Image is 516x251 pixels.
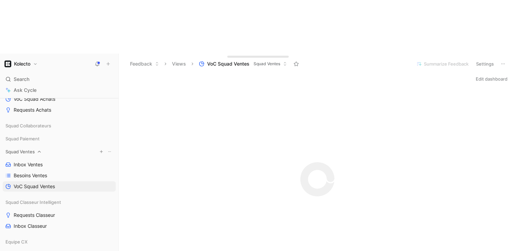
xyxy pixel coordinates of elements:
span: Squad Paiement [5,135,40,142]
span: Inbox Ventes [14,161,43,168]
span: Requests Achats [14,107,51,113]
div: Search [3,74,116,84]
a: Besoins Ventes [3,170,116,181]
button: VoC Squad VentesSquad Ventes [196,59,290,69]
div: Equipe CX [3,237,116,247]
a: VoC Squad Ventes [3,181,116,192]
a: Ask Cycle [3,85,116,95]
span: VoC Squad Ventes [14,183,55,190]
span: Squad Ventes [254,60,280,67]
button: Summarize Feedback [413,59,472,69]
a: Inbox Classeur [3,221,116,231]
span: VoC Squad Achats [14,96,55,102]
div: Squad Collaborateurs [3,121,116,133]
div: Squad Paiement [3,134,116,144]
span: Ask Cycle [14,86,37,94]
span: Search [14,75,29,83]
span: Requests Classeur [14,212,55,219]
span: Besoins Ventes [14,172,47,179]
button: Views [169,59,189,69]
button: KolectoKolecto [3,59,39,69]
span: Squad Classeur Intelligent [5,199,61,206]
div: Squad Classeur IntelligentRequests ClasseurInbox Classeur [3,197,116,231]
div: Squad Paiement [3,134,116,146]
a: Requests Achats [3,105,116,115]
span: Squad Collaborateurs [5,122,51,129]
div: Squad Ventes [3,147,116,157]
div: Equipe CX [3,237,116,249]
button: Settings [473,59,497,69]
span: Inbox Classeur [14,223,47,229]
button: Edit dashboard [473,74,511,84]
span: VoC Squad Ventes [207,60,249,67]
span: Equipe CX [5,238,28,245]
a: VoC Squad Achats [3,94,116,104]
a: Inbox Ventes [3,159,116,170]
span: Squad Ventes [5,148,35,155]
div: Squad VentesInbox VentesBesoins VentesVoC Squad Ventes [3,147,116,192]
button: Feedback [127,59,162,69]
div: Squad Classeur Intelligent [3,197,116,207]
img: Kolecto [4,60,11,67]
a: Requests Classeur [3,210,116,220]
div: Squad Collaborateurs [3,121,116,131]
h1: Kolecto [14,61,30,67]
